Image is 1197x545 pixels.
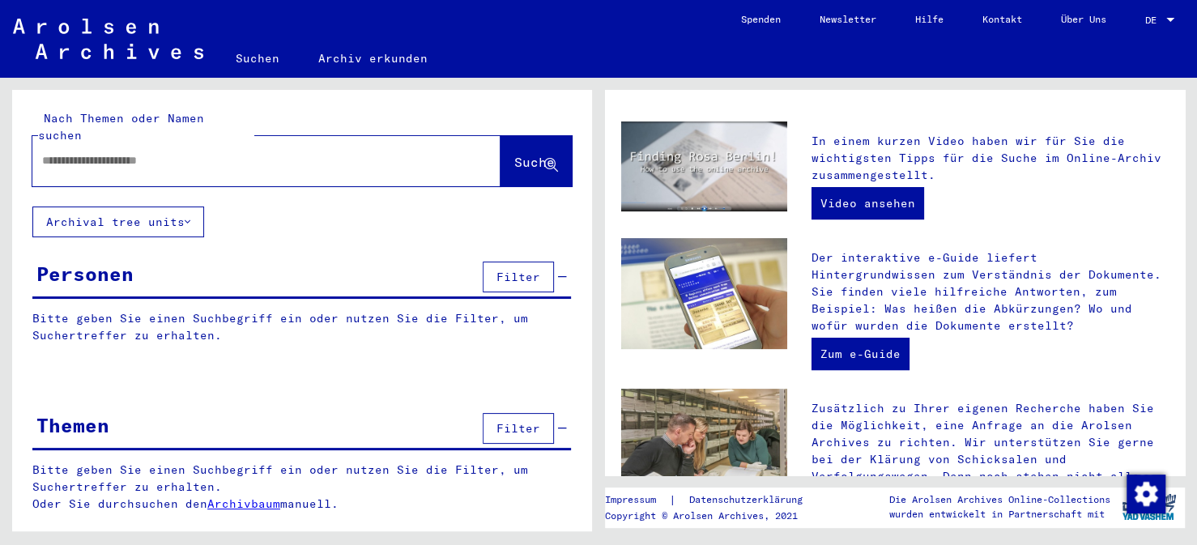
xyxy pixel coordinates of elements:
[36,259,134,288] div: Personen
[621,121,787,212] img: video.jpg
[605,509,822,523] p: Copyright © Arolsen Archives, 2021
[605,492,669,509] a: Impressum
[483,413,554,444] button: Filter
[501,136,572,186] button: Suche
[811,133,1169,184] p: In einem kurzen Video haben wir für Sie die wichtigsten Tipps für die Suche im Online-Archiv zusa...
[32,207,204,237] button: Archival tree units
[32,310,571,344] p: Bitte geben Sie einen Suchbegriff ein oder nutzen Sie die Filter, um Suchertreffer zu erhalten.
[496,421,540,436] span: Filter
[483,262,554,292] button: Filter
[207,496,280,511] a: Archivbaum
[1118,487,1179,527] img: yv_logo.png
[1145,15,1163,26] span: DE
[13,19,203,59] img: Arolsen_neg.svg
[676,492,822,509] a: Datenschutzerklärung
[889,507,1110,522] p: wurden entwickelt in Partnerschaft mit
[36,411,109,440] div: Themen
[621,238,787,349] img: eguide.jpg
[496,270,540,284] span: Filter
[811,187,924,219] a: Video ansehen
[811,249,1169,334] p: Der interaktive e-Guide liefert Hintergrundwissen zum Verständnis der Dokumente. Sie finden viele...
[38,111,204,143] mat-label: Nach Themen oder Namen suchen
[621,389,787,500] img: inquiries.jpg
[1127,475,1165,513] img: Zustimmung ändern
[32,462,572,513] p: Bitte geben Sie einen Suchbegriff ein oder nutzen Sie die Filter, um Suchertreffer zu erhalten. O...
[216,39,299,78] a: Suchen
[811,338,909,370] a: Zum e-Guide
[605,492,822,509] div: |
[1126,474,1165,513] div: Zustimmung ändern
[889,492,1110,507] p: Die Arolsen Archives Online-Collections
[514,154,555,170] span: Suche
[299,39,447,78] a: Archiv erkunden
[811,400,1169,502] p: Zusätzlich zu Ihrer eigenen Recherche haben Sie die Möglichkeit, eine Anfrage an die Arolsen Arch...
